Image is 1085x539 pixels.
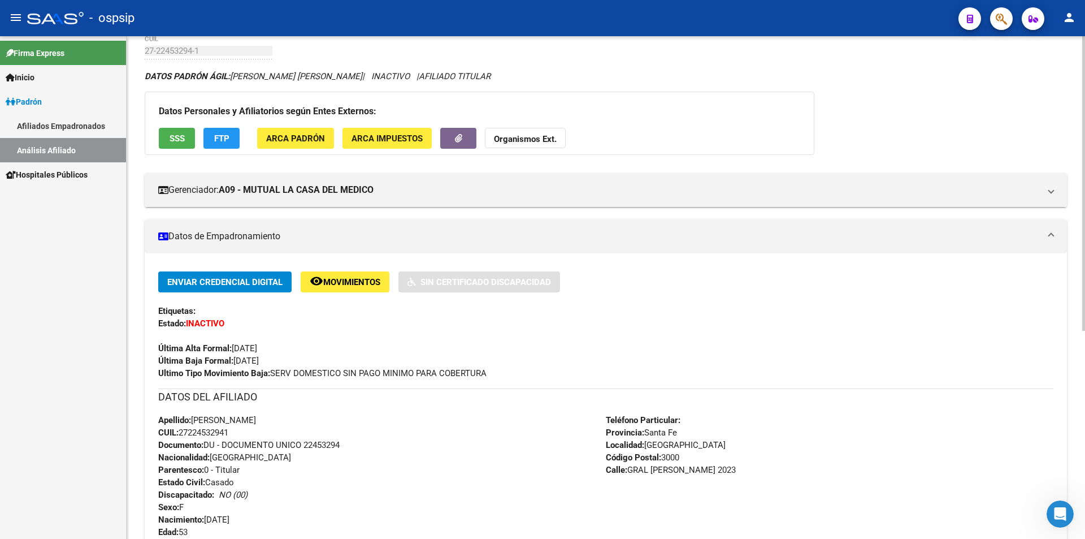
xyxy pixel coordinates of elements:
[158,527,188,537] span: 53
[158,318,186,329] strong: Estado:
[186,318,224,329] strong: INACTIVO
[170,133,185,144] span: SSS
[398,271,560,292] button: Sin Certificado Discapacidad
[158,477,205,488] strong: Estado Civil:
[158,440,203,450] strong: Documento:
[89,6,134,31] span: - ospsip
[158,440,340,450] span: DU - DOCUMENTO UNICO 22453294
[158,428,228,438] span: 27224532941
[214,133,229,144] span: FTP
[301,271,389,292] button: Movimientos
[158,490,214,500] strong: Discapacitado:
[158,428,179,438] strong: CUIL:
[6,169,88,181] span: Hospitales Públicos
[158,515,204,525] strong: Nacimiento:
[323,277,380,287] span: Movimientos
[420,277,551,287] span: Sin Certificado Discapacidad
[310,274,323,288] mat-icon: remove_red_eye
[158,502,184,512] span: F
[219,490,248,500] i: NO (00)
[6,71,34,84] span: Inicio
[606,415,680,425] strong: Teléfono Particular:
[158,515,229,525] span: [DATE]
[158,184,1040,196] mat-panel-title: Gerenciador:
[159,104,800,119] h3: Datos Personales y Afiliatorios según Entes Externos:
[158,271,292,292] button: Enviar Credencial Digital
[158,452,210,463] strong: Nacionalidad:
[203,128,240,149] button: FTP
[606,440,644,450] strong: Localidad:
[158,356,233,366] strong: Última Baja Formal:
[158,343,257,353] span: [DATE]
[606,452,661,463] strong: Código Postal:
[342,128,432,149] button: ARCA Impuestos
[606,428,677,438] span: Santa Fe
[158,465,240,475] span: 0 - Titular
[1047,501,1074,528] iframe: Intercom live chat
[6,96,42,108] span: Padrón
[145,71,362,81] span: [PERSON_NAME] [PERSON_NAME]
[1062,11,1076,24] mat-icon: person
[257,128,334,149] button: ARCA Padrón
[485,128,566,149] button: Organismos Ext.
[158,356,259,366] span: [DATE]
[606,465,627,475] strong: Calle:
[266,133,325,144] span: ARCA Padrón
[145,219,1067,253] mat-expansion-panel-header: Datos de Empadronamiento
[606,452,679,463] span: 3000
[158,343,232,353] strong: Última Alta Formal:
[419,71,491,81] span: AFILIADO TITULAR
[145,173,1067,207] mat-expansion-panel-header: Gerenciador:A09 - MUTUAL LA CASA DEL MEDICO
[6,47,64,59] span: Firma Express
[158,477,234,488] span: Casado
[158,368,270,378] strong: Ultimo Tipo Movimiento Baja:
[158,502,179,512] strong: Sexo:
[145,71,230,81] strong: DATOS PADRÓN ÁGIL:
[219,184,374,196] strong: A09 - MUTUAL LA CASA DEL MEDICO
[606,428,644,438] strong: Provincia:
[158,415,191,425] strong: Apellido:
[158,368,487,378] span: SERV DOMESTICO SIN PAGO MINIMO PARA COBERTURA
[158,415,256,425] span: [PERSON_NAME]
[158,452,291,463] span: [GEOGRAPHIC_DATA]
[159,128,195,149] button: SSS
[158,389,1053,405] h3: DATOS DEL AFILIADO
[494,134,557,144] strong: Organismos Ext.
[9,11,23,24] mat-icon: menu
[167,277,283,287] span: Enviar Credencial Digital
[351,133,423,144] span: ARCA Impuestos
[158,527,179,537] strong: Edad:
[606,440,726,450] span: [GEOGRAPHIC_DATA]
[606,465,736,475] span: GRAL [PERSON_NAME] 2023
[158,230,1040,243] mat-panel-title: Datos de Empadronamiento
[158,306,196,316] strong: Etiquetas:
[158,465,204,475] strong: Parentesco:
[145,71,491,81] i: | INACTIVO |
